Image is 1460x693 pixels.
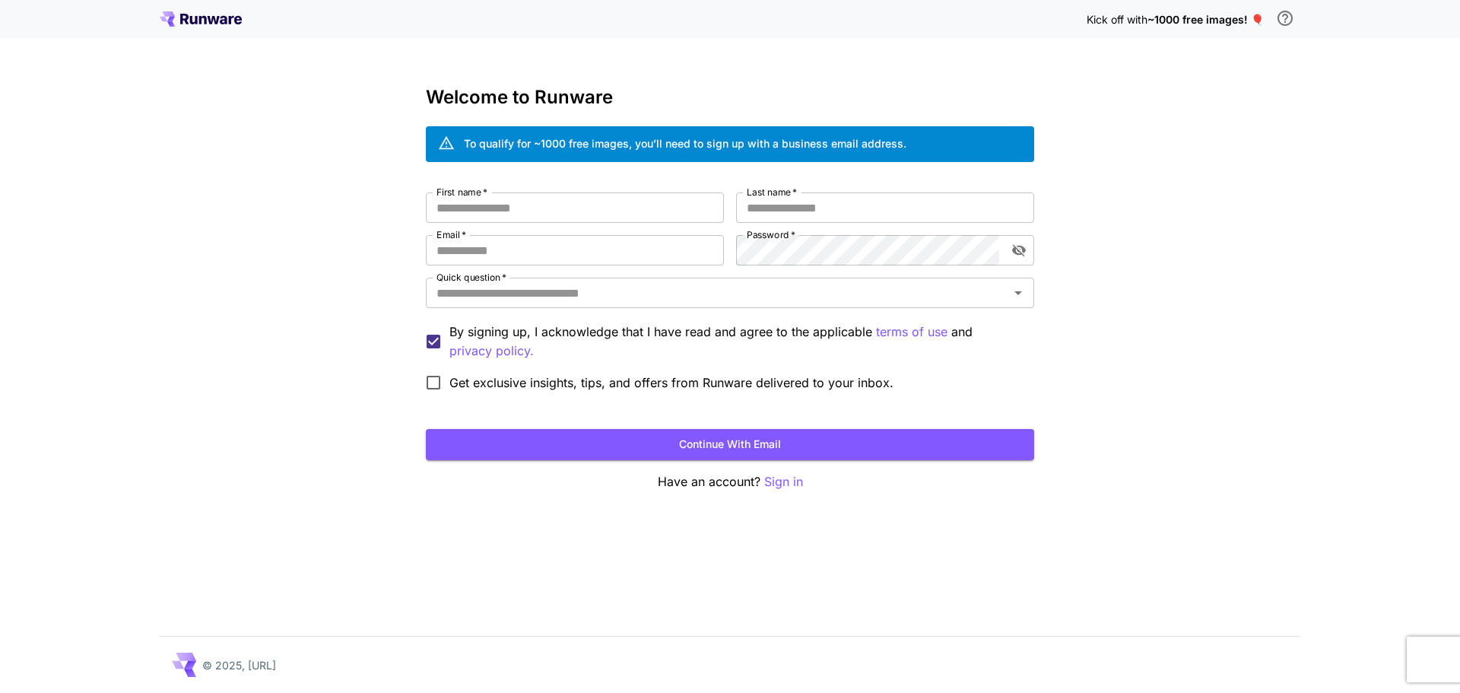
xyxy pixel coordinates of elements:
[464,135,906,151] div: To qualify for ~1000 free images, you’ll need to sign up with a business email address.
[747,186,797,199] label: Last name
[1270,3,1300,33] button: In order to qualify for free credit, you need to sign up with a business email address and click ...
[876,323,947,342] p: terms of use
[426,87,1034,108] h3: Welcome to Runware
[202,657,276,673] p: © 2025, [URL]
[747,228,795,241] label: Password
[449,323,1022,361] p: By signing up, I acknowledge that I have read and agree to the applicable and
[436,271,506,284] label: Quick question
[876,323,947,342] button: By signing up, I acknowledge that I have read and agree to the applicable and privacy policy.
[436,228,466,241] label: Email
[449,342,534,361] p: privacy policy.
[764,472,803,491] button: Sign in
[1005,237,1033,264] button: toggle password visibility
[426,472,1034,491] p: Have an account?
[1008,282,1029,304] button: Open
[449,374,893,392] span: Get exclusive insights, tips, and offers from Runware delivered to your inbox.
[449,342,534,361] button: By signing up, I acknowledge that I have read and agree to the applicable terms of use and
[426,429,1034,460] button: Continue with email
[436,186,487,199] label: First name
[1087,13,1147,26] span: Kick off with
[1147,13,1264,26] span: ~1000 free images! 🎈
